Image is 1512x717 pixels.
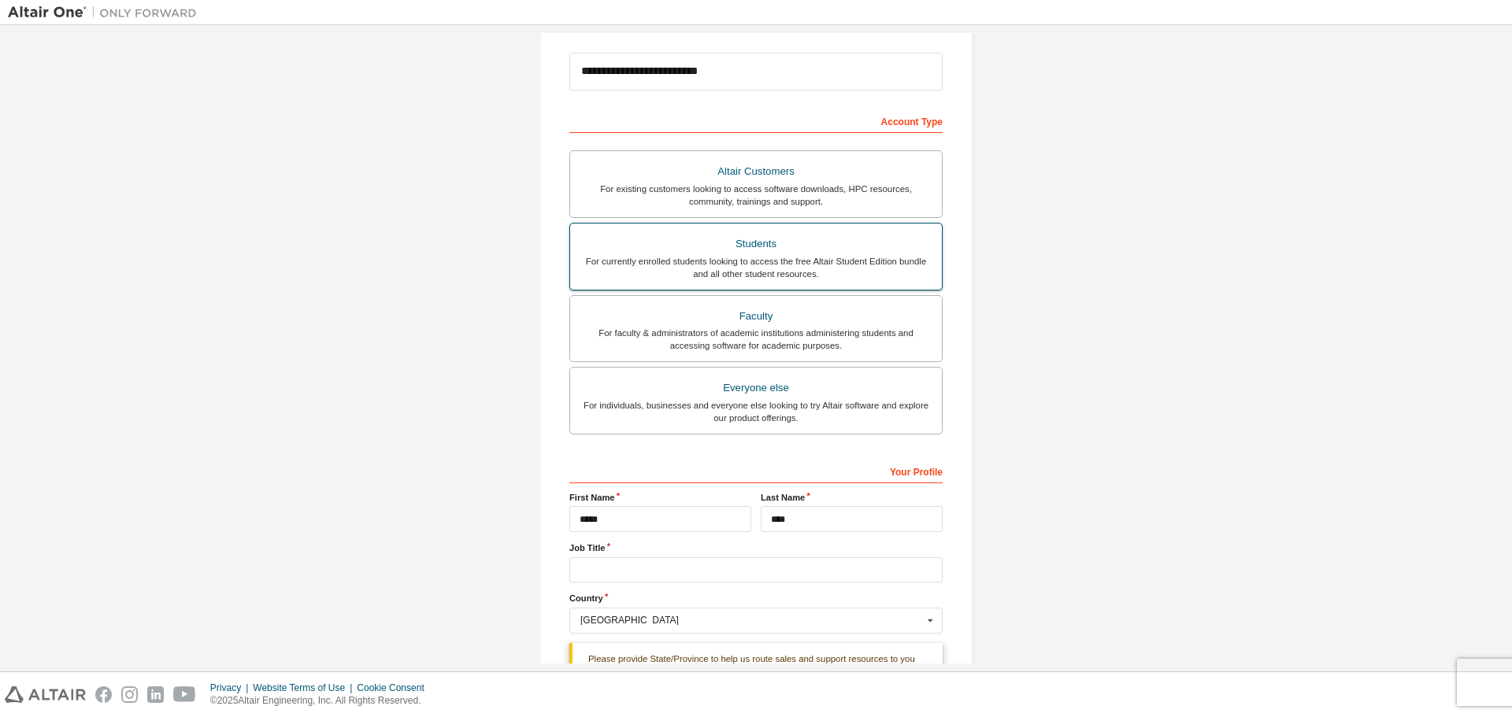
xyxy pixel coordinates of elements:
div: Account Type [569,108,943,133]
img: instagram.svg [121,686,138,703]
div: Please provide State/Province to help us route sales and support resources to you more efficiently. [569,643,943,688]
div: For existing customers looking to access software downloads, HPC resources, community, trainings ... [580,183,932,208]
div: Students [580,233,932,255]
div: Website Terms of Use [253,682,357,694]
p: © 2025 Altair Engineering, Inc. All Rights Reserved. [210,694,434,708]
div: Your Profile [569,458,943,483]
div: Altair Customers [580,161,932,183]
div: Cookie Consent [357,682,433,694]
div: Faculty [580,305,932,327]
img: youtube.svg [173,686,196,703]
label: First Name [569,491,751,504]
div: [GEOGRAPHIC_DATA] [580,615,923,625]
img: Altair One [8,5,205,20]
label: Country [569,592,943,604]
label: Job Title [569,541,943,554]
img: facebook.svg [95,686,112,703]
img: altair_logo.svg [5,686,86,703]
div: For individuals, businesses and everyone else looking to try Altair software and explore our prod... [580,399,932,424]
div: Everyone else [580,377,932,399]
div: For faculty & administrators of academic institutions administering students and accessing softwa... [580,327,932,352]
div: For currently enrolled students looking to access the free Altair Student Edition bundle and all ... [580,255,932,280]
label: Last Name [761,491,943,504]
img: linkedin.svg [147,686,164,703]
div: Privacy [210,682,253,694]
